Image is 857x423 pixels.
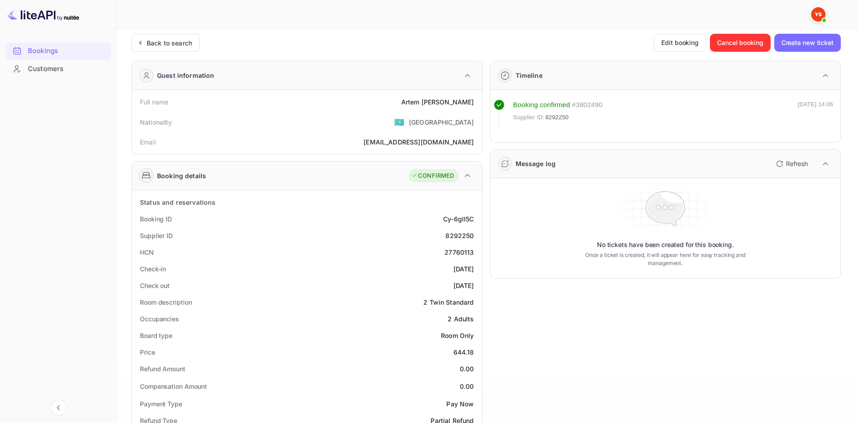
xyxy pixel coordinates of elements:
div: Status and reservations [140,198,215,207]
div: Artem [PERSON_NAME] [401,97,474,107]
div: Supplier ID [140,231,173,240]
img: Yandex Support [811,7,826,22]
div: Check-in [140,264,166,274]
div: Cy-6gll5C [443,214,474,224]
div: Back to search [147,38,192,48]
div: 8292250 [445,231,474,240]
div: Email [140,137,156,147]
span: Supplier ID: [513,113,545,122]
span: 8292250 [545,113,569,122]
button: Edit booking [654,34,706,52]
div: Message log [516,159,556,168]
div: HCN [140,247,154,257]
p: Once a ticket is created, it will appear here for easy tracking and management. [571,251,759,267]
div: 0.00 [460,364,474,373]
div: Booking ID [140,214,172,224]
a: Bookings [5,42,111,59]
div: [GEOGRAPHIC_DATA] [409,117,474,127]
div: Bookings [28,46,107,56]
div: 2 Adults [448,314,474,324]
div: Guest information [157,71,215,80]
div: Room Only [441,331,474,340]
div: Refund Amount [140,364,185,373]
div: Price [140,347,155,357]
p: Refresh [786,159,808,168]
div: [EMAIL_ADDRESS][DOMAIN_NAME] [363,137,474,147]
div: Bookings [5,42,111,60]
div: [DATE] [453,281,474,290]
a: Customers [5,60,111,77]
div: Compensation Amount [140,382,207,391]
div: [DATE] [453,264,474,274]
button: Create new ticket [774,34,841,52]
button: Collapse navigation [50,400,67,416]
div: 0.00 [460,382,474,391]
div: Occupancies [140,314,179,324]
img: LiteAPI logo [7,7,79,22]
div: Board type [140,331,172,340]
div: Booking details [157,171,206,180]
div: CONFIRMED [411,171,454,180]
button: Cancel booking [710,34,771,52]
div: Timeline [516,71,543,80]
div: 644.18 [453,347,474,357]
div: Customers [28,64,107,74]
div: 27760113 [444,247,474,257]
div: Pay Now [446,399,474,409]
div: Nationality [140,117,172,127]
div: [DATE] 14:06 [798,100,833,126]
div: 2 Twin Standard [423,297,474,307]
div: # 3802490 [572,100,602,110]
div: Payment Type [140,399,182,409]
div: Full name [140,97,168,107]
div: Booking confirmed [513,100,570,110]
button: Refresh [771,157,812,171]
div: Room description [140,297,192,307]
p: No tickets have been created for this booking. [597,240,734,249]
div: Customers [5,60,111,78]
span: United States [394,114,404,130]
div: Check out [140,281,170,290]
